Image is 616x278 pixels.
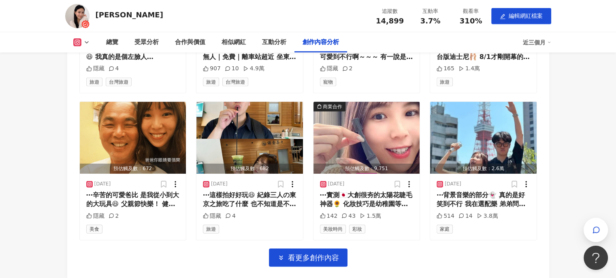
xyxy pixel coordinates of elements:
div: 43 [341,212,356,220]
span: 旅遊 [203,225,219,234]
span: 310% [460,17,482,25]
button: 預估觸及數：682 [196,102,303,174]
div: 預估觸及數：9,751 [313,164,420,174]
div: 907 [203,65,221,73]
div: 4.9萬 [243,65,264,73]
div: 近三個月 [523,36,551,49]
div: 合作與價值 [175,38,205,47]
div: 2 [109,212,119,220]
img: post-image [313,102,420,174]
button: edit編輯網紅檔案 [491,8,551,24]
div: 3.8萬 [477,212,498,220]
div: 追蹤數 [375,7,405,15]
div: [DATE] [445,181,461,187]
span: 旅遊 [86,78,102,86]
div: 預估觸及數：672 [80,164,186,174]
img: KOL Avatar [65,4,90,28]
div: 互動分析 [262,38,286,47]
span: 台灣旅遊 [106,78,132,86]
div: 142 [320,212,338,220]
div: 2 [342,65,353,73]
span: 台灣旅遊 [222,78,248,86]
span: 美食 [86,225,102,234]
div: 相似網紅 [222,38,246,47]
div: 受眾分析 [134,38,159,47]
div: 1.4萬 [458,65,480,73]
span: 旅遊 [437,78,453,86]
button: 商業合作預估觸及數：9,751 [313,102,420,174]
div: [PERSON_NAME] [96,10,163,20]
div: 商業合作 [323,103,342,111]
div: 隱藏 [86,65,104,73]
iframe: Help Scout Beacon - Open [584,246,608,270]
span: 旅遊 [203,78,219,86]
span: 看更多創作內容 [288,253,339,262]
div: 1.5萬 [360,212,381,220]
div: ⋯背景音樂的部分👻 真的是好笑到不行 我在選配樂 弟弟問可不可以讓他配音 還好他只錄了一次就成功 不然我可能在旁邊憋笑到肚子抽筋🤣 #搞笑日常 #東京景點 #姊弟日常 #蘿蔔姊弟 #旅遊轉場 [437,191,530,209]
span: 3.7% [420,17,441,25]
img: post-image [430,102,537,174]
div: 互動率 [415,7,446,15]
div: ⋯辛苦的可愛爸比 是我從小到大的大玩具😆 父親節快樂！ 健康平安就是最大的的幸福🖤 愛你喔✨ #父親節快樂 順便分享一下爸爸很愛的蛋糕 沒有業配！純粹分享！ 爸爸平常不愛吃蛋糕甜點的人 今年我生... [86,191,180,209]
div: 隱藏 [203,212,221,220]
span: 彩妝 [349,225,365,234]
div: 14 [458,212,473,220]
span: edit [500,14,505,19]
div: ⋯這樣拍好好玩😆 紀錄三人の東京之旅吃了什麼 也不知道是不是熱到吃不下 只覺得第一個跟最後一個最讚[PERSON_NAME] #蘿蔔姊弟 #lyclfy #東京美食 #[GEOGRAPHIC_D... [203,191,296,209]
div: 預估觸及數：2.6萬 [430,164,537,174]
div: 觀看率 [456,7,486,15]
div: 總覽 [106,38,118,47]
div: 4 [225,212,236,220]
div: 165 [437,65,454,73]
div: 創作內容分析 [303,38,339,47]
span: 美妝時尚 [320,225,346,234]
span: 14,899 [376,17,404,25]
span: 寵物 [320,78,336,86]
div: [DATE] [94,181,111,187]
img: post-image [80,102,186,174]
div: 隱藏 [320,65,338,73]
div: [DATE] [328,181,345,187]
button: 預估觸及數：2.6萬 [430,102,537,174]
button: 預估觸及數：672 [80,102,186,174]
div: ⋯實測🇯🇵大創很夯的太陽花睫毛神器🌻 化妝技巧是幼稚園等級的我呢 覺得非常好上手耶！！！ 刷完睫毛膏拿來輔助整理上睫毛 輕鬆製造出自然感的收束太陽花 下睫毛更是擋板壓著隨便亂塗 就漂亮了！ 整體... [320,191,414,209]
div: 514 [437,212,454,220]
button: 看更多創作內容 [269,249,347,267]
img: post-image [196,102,303,174]
span: 家庭 [437,225,453,234]
div: [DATE] [211,181,228,187]
span: 編輯網紅檔案 [509,13,543,19]
div: 4 [109,65,119,73]
div: 預估觸及數：682 [196,164,303,174]
div: 隱藏 [86,212,104,220]
div: 10 [225,65,239,73]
